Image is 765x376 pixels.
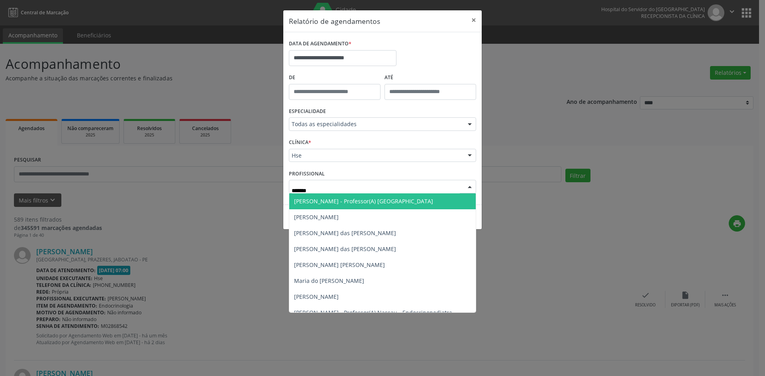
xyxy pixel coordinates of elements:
[289,168,325,180] label: PROFISSIONAL
[294,245,396,253] span: [PERSON_NAME] das [PERSON_NAME]
[292,120,460,128] span: Todas as especialidades
[294,277,364,284] span: Maria do [PERSON_NAME]
[289,105,326,118] label: ESPECIALIDADE
[294,261,385,269] span: [PERSON_NAME] [PERSON_NAME]
[294,309,452,316] span: [PERSON_NAME] - Professor(A) Nassau - Endocrinopediatra
[294,197,433,205] span: [PERSON_NAME] - Professor(A) [GEOGRAPHIC_DATA]
[294,229,396,237] span: [PERSON_NAME] das [PERSON_NAME]
[289,38,351,50] label: DATA DE AGENDAMENTO
[292,152,460,160] span: Hse
[289,136,311,149] label: CLÍNICA
[289,16,380,26] h5: Relatório de agendamentos
[466,10,482,30] button: Close
[294,293,339,300] span: [PERSON_NAME]
[289,72,381,84] label: De
[384,72,476,84] label: ATÉ
[294,213,339,221] span: [PERSON_NAME]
